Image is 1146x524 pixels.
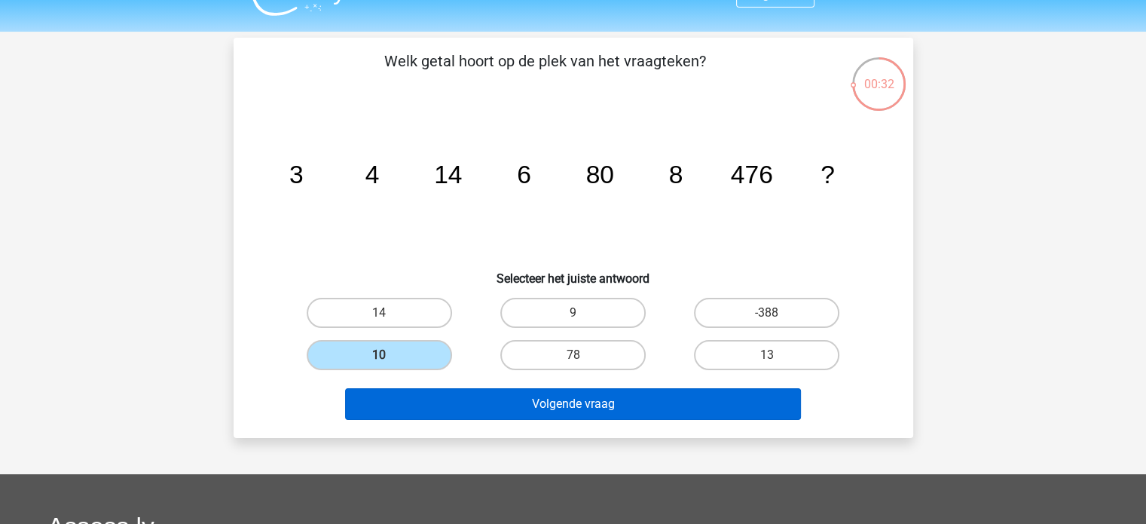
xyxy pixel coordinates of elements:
label: 13 [694,340,839,370]
tspan: 3 [289,161,303,188]
label: 10 [307,340,452,370]
tspan: 4 [365,161,379,188]
label: 14 [307,298,452,328]
tspan: 476 [730,161,772,188]
tspan: 14 [434,161,462,188]
h6: Selecteer het juiste antwoord [258,259,889,286]
tspan: ? [821,161,835,188]
p: Welk getal hoort op de plek van het vraagteken? [258,50,833,95]
tspan: 8 [668,161,683,188]
label: -388 [694,298,839,328]
label: 9 [500,298,646,328]
tspan: 80 [585,161,613,188]
label: 78 [500,340,646,370]
div: 00:32 [851,56,907,93]
tspan: 6 [517,161,531,188]
button: Volgende vraag [345,388,801,420]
